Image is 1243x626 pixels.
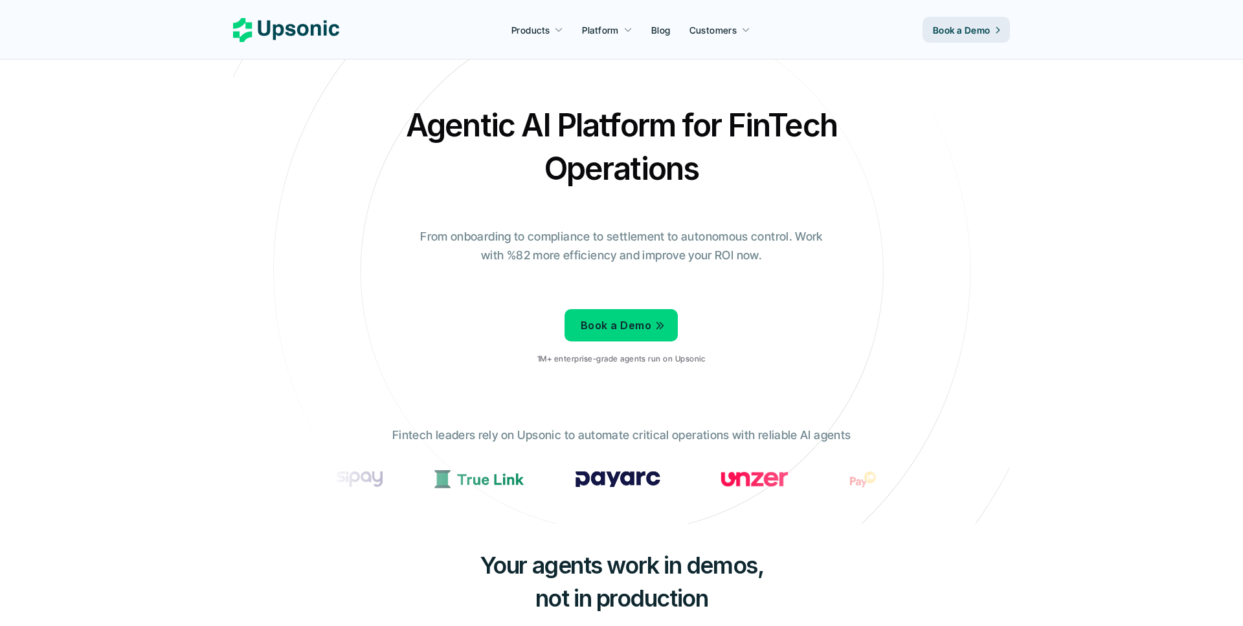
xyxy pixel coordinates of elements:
[933,23,991,37] p: Book a Demo
[689,23,737,37] p: Customers
[923,17,1010,43] a: Book a Demo
[651,23,671,37] p: Blog
[535,584,708,612] span: not in production
[504,18,571,41] a: Products
[395,103,848,190] h2: Agentic AI Platform for FinTech Operations
[480,551,764,579] span: Your agents work in demos,
[392,426,851,445] p: Fintech leaders rely on Upsonic to automate critical operations with reliable AI agents
[644,18,678,41] a: Blog
[511,23,550,37] p: Products
[537,354,705,363] p: 1M+ enterprise-grade agents run on Upsonic
[581,316,651,335] p: Book a Demo
[565,309,678,341] a: Book a Demo
[582,23,618,37] p: Platform
[411,228,832,265] p: From onboarding to compliance to settlement to autonomous control. Work with %82 more efficiency ...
